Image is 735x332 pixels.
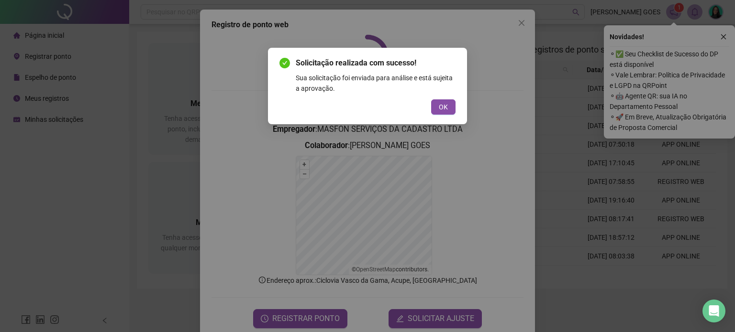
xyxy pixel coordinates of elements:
button: OK [431,99,456,115]
span: Solicitação realizada com sucesso! [296,57,456,69]
div: Open Intercom Messenger [702,300,725,322]
span: check-circle [279,58,290,68]
span: OK [439,102,448,112]
div: Sua solicitação foi enviada para análise e está sujeita a aprovação. [296,73,456,94]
